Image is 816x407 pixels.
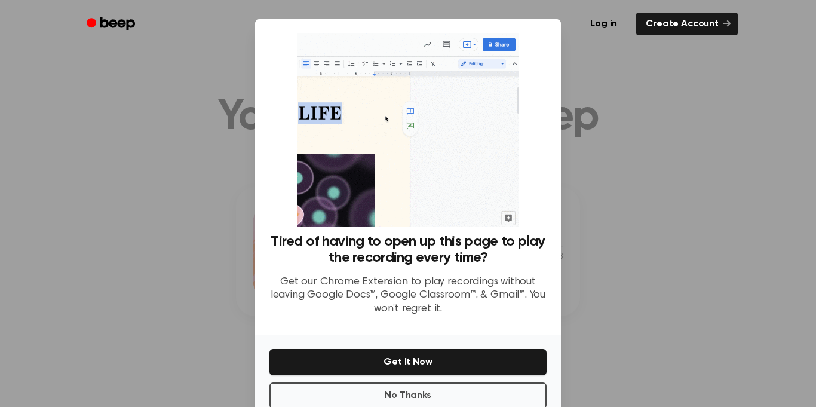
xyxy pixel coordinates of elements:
a: Log in [578,10,629,38]
button: Get It Now [269,349,547,375]
h3: Tired of having to open up this page to play the recording every time? [269,234,547,266]
a: Beep [78,13,146,36]
img: Beep extension in action [297,33,519,227]
a: Create Account [636,13,738,35]
p: Get our Chrome Extension to play recordings without leaving Google Docs™, Google Classroom™, & Gm... [269,276,547,316]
